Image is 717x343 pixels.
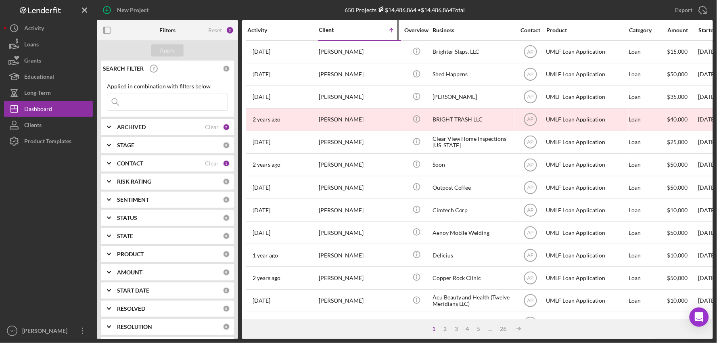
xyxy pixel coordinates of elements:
[223,251,230,258] div: 0
[527,185,533,190] text: AP
[515,27,546,33] div: Contact
[462,326,473,332] div: 4
[253,275,280,281] time: 2023-06-15 23:03
[223,65,230,72] div: 0
[107,83,228,90] div: Applied in combination with filters below
[629,86,667,108] div: Loan
[4,117,93,133] button: Clients
[629,199,667,221] div: Loan
[24,52,41,71] div: Grants
[485,326,496,332] div: ...
[4,101,93,117] a: Dashboard
[546,267,627,289] div: UMLF Loan Application
[253,48,270,55] time: 2022-08-23 22:35
[117,2,148,18] div: New Project
[117,160,143,167] b: CONTACT
[4,52,93,69] button: Grants
[117,305,145,312] b: RESOLVED
[24,101,52,119] div: Dashboard
[629,41,667,63] div: Loan
[433,64,513,85] div: Shed Happens
[223,196,230,203] div: 0
[546,313,627,334] div: UMLF Existing Loan Application
[527,94,533,100] text: AP
[433,222,513,243] div: Aenoy Mobile Welding
[208,27,222,33] div: Reset
[527,207,533,213] text: AP
[439,326,451,332] div: 2
[629,27,667,33] div: Category
[223,160,230,167] div: 1
[319,41,399,63] div: [PERSON_NAME]
[667,138,688,145] span: $25,000
[667,229,688,236] span: $50,000
[345,6,465,13] div: 650 Projects • $14,486,864 Total
[223,232,230,240] div: 0
[690,307,709,327] div: Open Intercom Messenger
[527,140,533,145] text: AP
[319,290,399,312] div: [PERSON_NAME]
[667,252,688,259] span: $10,000
[667,27,698,33] div: Amount
[223,178,230,185] div: 0
[667,297,688,304] span: $10,000
[253,139,270,145] time: 2023-02-10 14:09
[527,117,533,123] text: AP
[546,41,627,63] div: UMLF Loan Application
[226,26,234,34] div: 3
[433,177,513,198] div: Outpost Coffee
[253,161,280,168] time: 2023-10-18 22:18
[319,109,399,130] div: [PERSON_NAME]
[117,324,152,330] b: RESOLUTION
[433,27,513,33] div: Business
[546,290,627,312] div: UMLF Loan Application
[223,123,230,131] div: 2
[629,109,667,130] div: Loan
[667,161,688,168] span: $50,000
[546,222,627,243] div: UMLF Loan Application
[319,267,399,289] div: [PERSON_NAME]
[117,233,133,239] b: STATE
[117,251,144,257] b: PRODUCT
[4,20,93,36] a: Activity
[401,27,432,33] div: Overview
[4,133,93,149] a: Product Templates
[247,27,318,33] div: Activity
[546,109,627,130] div: UMLF Loan Application
[667,93,688,100] span: $35,000
[473,326,485,332] div: 5
[451,326,462,332] div: 3
[319,177,399,198] div: [PERSON_NAME]
[117,178,151,185] b: RISK RATING
[527,253,533,258] text: AP
[223,287,230,294] div: 0
[546,177,627,198] div: UMLF Loan Application
[319,27,359,33] div: Client
[629,222,667,243] div: Loan
[4,69,93,85] button: Educational
[319,64,399,85] div: [PERSON_NAME]
[377,6,417,13] div: $14,486,864
[319,313,399,334] div: [PERSON_NAME]
[103,65,144,72] b: SEARCH FILTER
[117,142,134,148] b: STAGE
[527,230,533,236] text: AP
[433,313,513,334] div: Succubus Publishing
[527,49,533,55] text: AP
[117,287,149,294] b: START DATE
[4,36,93,52] a: Loans
[151,44,184,56] button: Apply
[223,214,230,222] div: 0
[253,297,270,304] time: 2025-05-28 18:05
[667,274,688,281] span: $50,000
[428,326,439,332] div: 1
[667,109,698,130] div: $40,000
[223,269,230,276] div: 0
[4,85,93,101] button: Long-Term
[24,20,44,38] div: Activity
[319,222,399,243] div: [PERSON_NAME]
